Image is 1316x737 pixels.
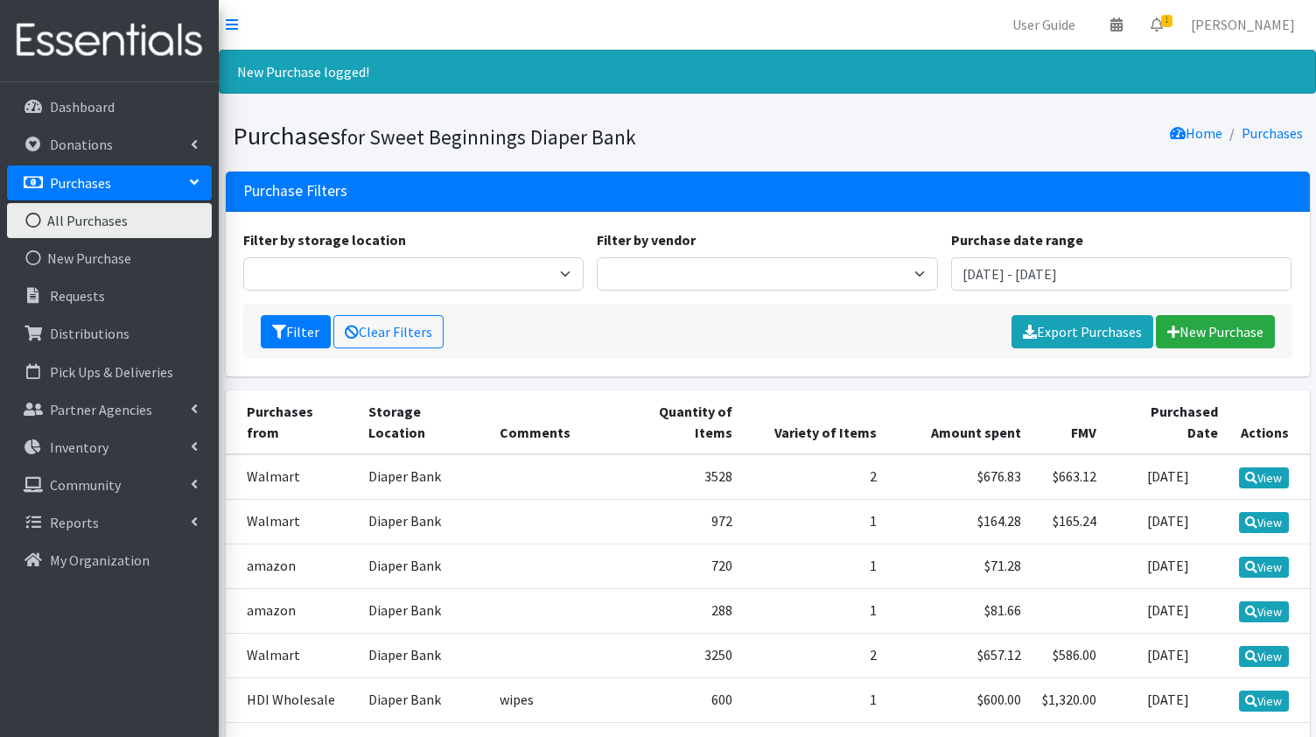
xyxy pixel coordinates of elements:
[1107,390,1228,454] th: Purchased Date
[887,544,1032,588] td: $71.28
[609,454,743,500] td: 3528
[50,98,115,116] p: Dashboard
[219,50,1316,94] div: New Purchase logged!
[1032,634,1107,678] td: $586.00
[887,634,1032,678] td: $657.12
[1032,499,1107,544] td: $165.24
[887,454,1032,500] td: $676.83
[50,287,105,305] p: Requests
[358,588,490,633] td: Diaper Bank
[1156,315,1275,348] a: New Purchase
[358,499,490,544] td: Diaper Bank
[1228,390,1310,454] th: Actions
[50,325,129,342] p: Distributions
[7,354,212,390] a: Pick Ups & Deliveries
[609,634,743,678] td: 3250
[1011,315,1153,348] a: Export Purchases
[50,136,113,153] p: Donations
[998,7,1089,42] a: User Guide
[7,241,212,276] a: New Purchase
[1137,7,1177,42] a: 1
[1107,454,1228,500] td: [DATE]
[358,678,490,723] td: Diaper Bank
[243,229,406,250] label: Filter by storage location
[50,174,111,192] p: Purchases
[226,588,358,633] td: amazon
[887,390,1032,454] th: Amount spent
[1107,634,1228,678] td: [DATE]
[743,588,887,633] td: 1
[7,165,212,200] a: Purchases
[340,124,636,150] small: for Sweet Beginnings Diaper Bank
[743,454,887,500] td: 2
[743,678,887,723] td: 1
[743,499,887,544] td: 1
[50,363,173,381] p: Pick Ups & Deliveries
[743,390,887,454] th: Variety of Items
[1107,499,1228,544] td: [DATE]
[1032,454,1107,500] td: $663.12
[1170,124,1222,142] a: Home
[1242,124,1303,142] a: Purchases
[489,678,608,723] td: wipes
[609,544,743,588] td: 720
[226,544,358,588] td: amazon
[1032,390,1107,454] th: FMV
[7,89,212,124] a: Dashboard
[887,588,1032,633] td: $81.66
[226,454,358,500] td: Walmart
[50,551,150,569] p: My Organization
[1239,512,1289,533] a: View
[597,229,696,250] label: Filter by vendor
[226,499,358,544] td: Walmart
[1107,544,1228,588] td: [DATE]
[261,315,331,348] button: Filter
[358,634,490,678] td: Diaper Bank
[1161,15,1172,27] span: 1
[333,315,444,348] a: Clear Filters
[951,257,1292,291] input: January 1, 2011 - December 31, 2011
[7,316,212,351] a: Distributions
[50,514,99,531] p: Reports
[489,390,608,454] th: Comments
[1239,646,1289,667] a: View
[887,678,1032,723] td: $600.00
[1239,691,1289,712] a: View
[1239,467,1289,488] a: View
[1239,557,1289,578] a: View
[7,392,212,427] a: Partner Agencies
[358,544,490,588] td: Diaper Bank
[226,390,358,454] th: Purchases from
[7,543,212,578] a: My Organization
[7,203,212,238] a: All Purchases
[1239,601,1289,622] a: View
[7,127,212,162] a: Donations
[609,390,743,454] th: Quantity of Items
[7,430,212,465] a: Inventory
[358,454,490,500] td: Diaper Bank
[233,121,761,151] h1: Purchases
[226,678,358,723] td: HDI Wholesale
[1107,678,1228,723] td: [DATE]
[7,505,212,540] a: Reports
[1107,588,1228,633] td: [DATE]
[226,634,358,678] td: Walmart
[7,11,212,70] img: HumanEssentials
[50,439,108,456] p: Inventory
[7,278,212,313] a: Requests
[887,499,1032,544] td: $164.28
[1177,7,1309,42] a: [PERSON_NAME]
[358,390,490,454] th: Storage Location
[243,182,347,200] h3: Purchase Filters
[609,588,743,633] td: 288
[50,476,121,494] p: Community
[50,401,152,418] p: Partner Agencies
[743,634,887,678] td: 2
[609,499,743,544] td: 972
[1032,678,1107,723] td: $1,320.00
[609,678,743,723] td: 600
[951,229,1083,250] label: Purchase date range
[743,544,887,588] td: 1
[7,467,212,502] a: Community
